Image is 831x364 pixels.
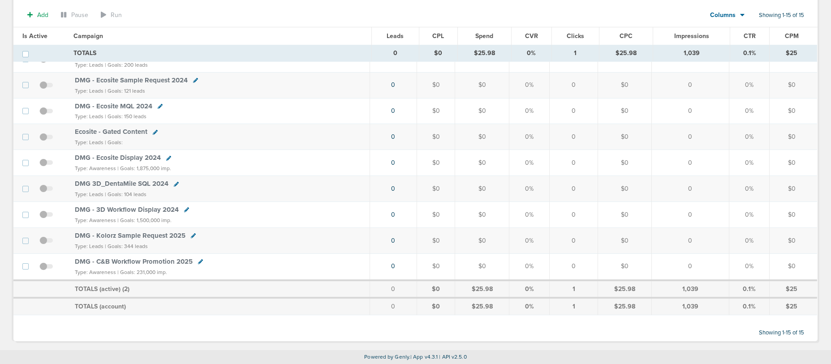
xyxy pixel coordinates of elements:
span: Add [37,11,48,19]
td: $0 [455,98,509,124]
small: | Goals: 150 leads [105,113,146,120]
td: 0 [370,280,417,298]
span: Clicks [567,32,584,40]
td: $25 [770,45,817,61]
td: TOTALS (active) ( ) [69,280,370,298]
span: DMG - C&B Workflow Promotion 2025 [75,257,193,266]
small: Type: Awareness [75,269,116,275]
td: $0 [770,227,817,253]
td: $0 [455,124,509,150]
td: 0 [550,253,598,280]
td: 0% [509,98,550,124]
span: CPM [785,32,799,40]
td: $0 [598,98,652,124]
td: 0 [550,176,598,202]
small: Type: Leads [75,139,103,146]
td: $0 [419,45,457,61]
td: 0% [729,72,769,98]
td: TOTALS [68,45,371,61]
span: Is Active [22,32,47,40]
td: 0 [652,150,729,176]
td: 0 [550,150,598,176]
td: 0 [550,202,598,228]
span: CPL [432,32,444,40]
td: $0 [417,72,455,98]
small: Type: Leads [75,191,103,197]
td: 0% [729,150,769,176]
span: DMG - Ecosite MQL 2024 [75,102,152,110]
td: $25.98 [598,298,652,315]
td: $0 [417,280,455,298]
td: 0% [729,227,769,253]
span: 2 [124,285,128,293]
td: $0 [770,150,817,176]
small: | Goals: 344 leads [105,243,148,249]
span: DMG - Kolorz Sample Request 2025 [75,231,185,240]
td: 0% [729,253,769,280]
td: 0% [729,98,769,124]
td: $0 [417,298,455,315]
td: 0.1% [729,298,769,315]
td: 0 [652,98,729,124]
td: $0 [417,202,455,228]
small: Type: Awareness [75,217,116,223]
td: 0 [652,202,729,228]
td: 0% [509,227,550,253]
td: $0 [598,253,652,280]
td: 0% [509,124,550,150]
td: 0% [509,176,550,202]
td: $0 [417,150,455,176]
td: $0 [417,176,455,202]
td: 1 [550,298,598,315]
td: 0 [652,227,729,253]
td: $0 [598,72,652,98]
span: DMG - Ecosite Display 2024 [75,154,161,162]
td: $0 [770,124,817,150]
td: 1,039 [652,298,729,315]
small: | Goals: 231,000 imp. [117,269,167,275]
span: Spend [475,32,493,40]
td: $25.98 [457,45,511,61]
td: 0% [729,176,769,202]
span: DMG - 3D Workflow Display 2024 [75,206,179,214]
span: Leads [387,32,404,40]
span: Showing 1-15 of 15 [759,12,804,19]
a: 0 [391,262,395,270]
td: 0 [652,124,729,150]
small: Type: Leads [75,88,103,94]
td: 0 [372,45,419,61]
td: 0 [550,98,598,124]
td: 0% [509,202,550,228]
td: $0 [455,72,509,98]
a: 0 [391,159,395,167]
td: 0% [509,253,550,280]
td: $25.98 [599,45,653,61]
small: | Goals: 104 leads [105,191,146,197]
small: | Goals: 1,875,000 imp. [117,165,171,171]
span: | App v4.3.1 [410,354,438,360]
td: $0 [598,176,652,202]
td: 0% [509,72,550,98]
td: 0% [509,150,550,176]
a: 0 [391,211,395,218]
td: 1 [550,280,598,298]
td: 0% [729,202,769,228]
td: $0 [770,176,817,202]
td: $0 [455,202,509,228]
td: 0% [729,124,769,150]
td: $25 [770,280,817,298]
small: Type: Leads [75,113,103,120]
td: $0 [455,227,509,253]
td: $0 [598,150,652,176]
td: 0% [509,298,550,315]
td: $25.98 [455,280,509,298]
small: Type: Leads [75,243,103,249]
td: $0 [417,124,455,150]
td: 1,039 [652,280,729,298]
td: 0 [550,124,598,150]
td: TOTALS (account) [69,298,370,315]
span: DMG - Ecosite Sample Request 2024 [75,76,188,84]
td: $0 [455,253,509,280]
span: Ecosite - Gated Content [75,128,147,136]
td: 0 [652,72,729,98]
